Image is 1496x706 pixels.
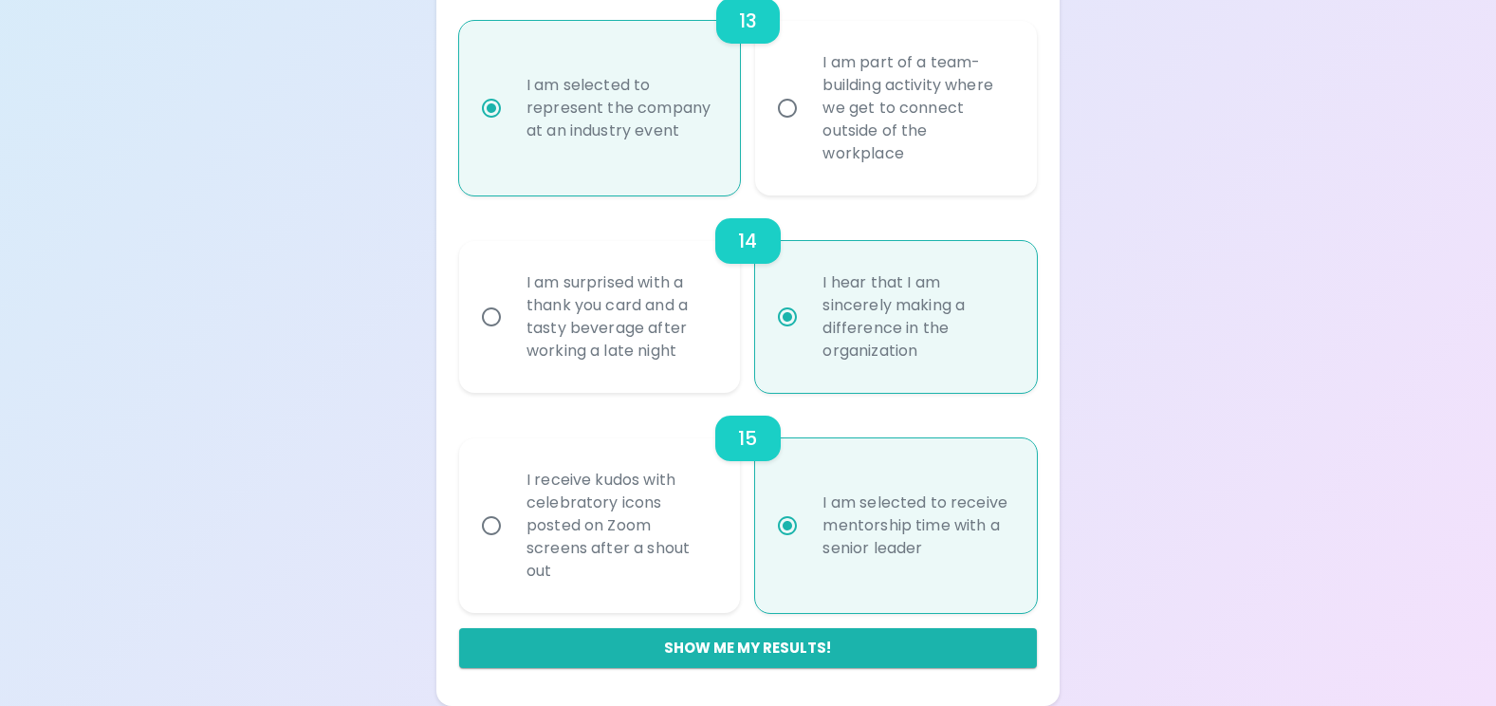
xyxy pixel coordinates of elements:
div: choice-group-check [459,195,1037,393]
div: choice-group-check [459,393,1037,613]
h6: 15 [738,423,757,454]
button: Show me my results! [459,628,1037,668]
h6: 14 [738,226,757,256]
div: I receive kudos with celebratory icons posted on Zoom screens after a shout out [511,446,730,605]
div: I hear that I am sincerely making a difference in the organization [807,249,1026,385]
div: I am part of a team-building activity where we get to connect outside of the workplace [807,28,1026,188]
div: I am surprised with a thank you card and a tasty beverage after working a late night [511,249,730,385]
div: I am selected to receive mentorship time with a senior leader [807,469,1026,583]
h6: 13 [739,6,757,36]
div: I am selected to represent the company at an industry event [511,51,730,165]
